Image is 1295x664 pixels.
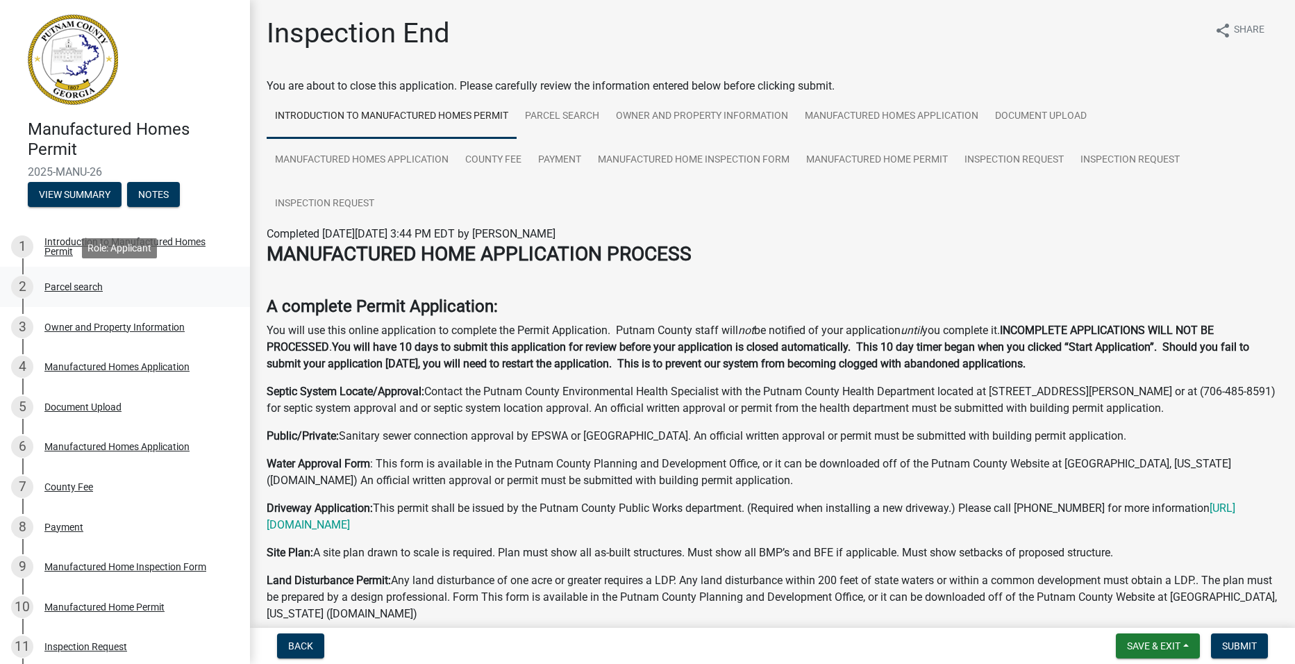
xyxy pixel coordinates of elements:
[11,636,33,658] div: 11
[267,456,1278,489] p: : This form is available in the Putnam County Planning and Development Office, or it can be downl...
[267,545,1278,561] p: A site plan drawn to scale is required. Plan must show all as-built structures. Must show all BMP...
[267,297,498,316] strong: A complete Permit Application:
[28,119,239,160] h4: Manufactured Homes Permit
[1222,640,1257,651] span: Submit
[28,165,222,179] span: 2025-MANU-26
[738,324,754,337] i: not
[11,356,33,378] div: 4
[987,94,1095,139] a: Document Upload
[1214,22,1231,39] i: share
[28,190,122,201] wm-modal-confirm: Summary
[517,94,608,139] a: Parcel search
[11,396,33,418] div: 5
[1072,138,1188,183] a: Inspection Request
[1211,633,1268,658] button: Submit
[44,482,93,492] div: County Fee
[288,640,313,651] span: Back
[11,556,33,578] div: 9
[796,94,987,139] a: Manufactured Homes Application
[267,340,1249,370] strong: You will have 10 days to submit this application for review before your application is closed aut...
[44,362,190,372] div: Manufactured Homes Application
[11,435,33,458] div: 6
[267,227,555,240] span: Completed [DATE][DATE] 3:44 PM EDT by [PERSON_NAME]
[11,235,33,258] div: 1
[457,138,530,183] a: County Fee
[798,138,956,183] a: Manufactured Home Permit
[1127,640,1180,651] span: Save & Exit
[267,322,1278,372] p: You will use this online application to complete the Permit Application. Putnam County staff will...
[11,316,33,338] div: 3
[530,138,590,183] a: Payment
[267,572,1278,622] p: Any land disturbance of one acre or greater requires a LDP. Any land disturbance within 200 feet ...
[267,501,373,515] strong: Driveway Application:
[44,522,83,532] div: Payment
[44,642,127,651] div: Inspection Request
[1116,633,1200,658] button: Save & Exit
[267,546,313,559] strong: Site Plan:
[44,322,185,332] div: Owner and Property Information
[44,402,122,412] div: Document Upload
[44,237,228,256] div: Introduction to Manufactured Homes Permit
[28,182,122,207] button: View Summary
[1203,17,1276,44] button: shareShare
[590,138,798,183] a: Manufactured Home Inspection Form
[267,574,391,587] strong: Land Disturbance Permit:
[267,17,450,50] h1: Inspection End
[11,596,33,618] div: 10
[11,276,33,298] div: 2
[267,385,424,398] strong: Septic System Locate/Approval:
[267,457,342,470] strong: Water Approval
[1234,22,1264,39] span: Share
[277,633,324,658] button: Back
[267,182,383,226] a: Inspection Request
[44,562,206,572] div: Manufactured Home Inspection Form
[608,94,796,139] a: Owner and Property Information
[267,138,457,183] a: Manufactured Homes Application
[267,383,1278,417] p: Contact the Putnam County Environmental Health Specialist with the Putnam County Health Departmen...
[267,428,1278,445] p: Sanitary sewer connection approval by EPSWA or [GEOGRAPHIC_DATA]. An official written approval or...
[127,182,180,207] button: Notes
[267,500,1278,533] p: This permit shall be issued by the Putnam County Public Works department. (Required when installi...
[11,476,33,498] div: 7
[956,138,1072,183] a: Inspection Request
[267,94,517,139] a: Introduction to Manufactured Homes Permit
[267,242,692,265] strong: MANUFACTURED HOME APPLICATION PROCESS
[44,282,103,292] div: Parcel search
[267,429,339,442] strong: Public/Private:
[82,238,157,258] div: Role: Applicant
[127,190,180,201] wm-modal-confirm: Notes
[11,516,33,538] div: 8
[44,442,190,451] div: Manufactured Homes Application
[44,602,165,612] div: Manufactured Home Permit
[344,457,370,470] strong: Form
[901,324,922,337] i: until
[28,15,118,105] img: Putnam County, Georgia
